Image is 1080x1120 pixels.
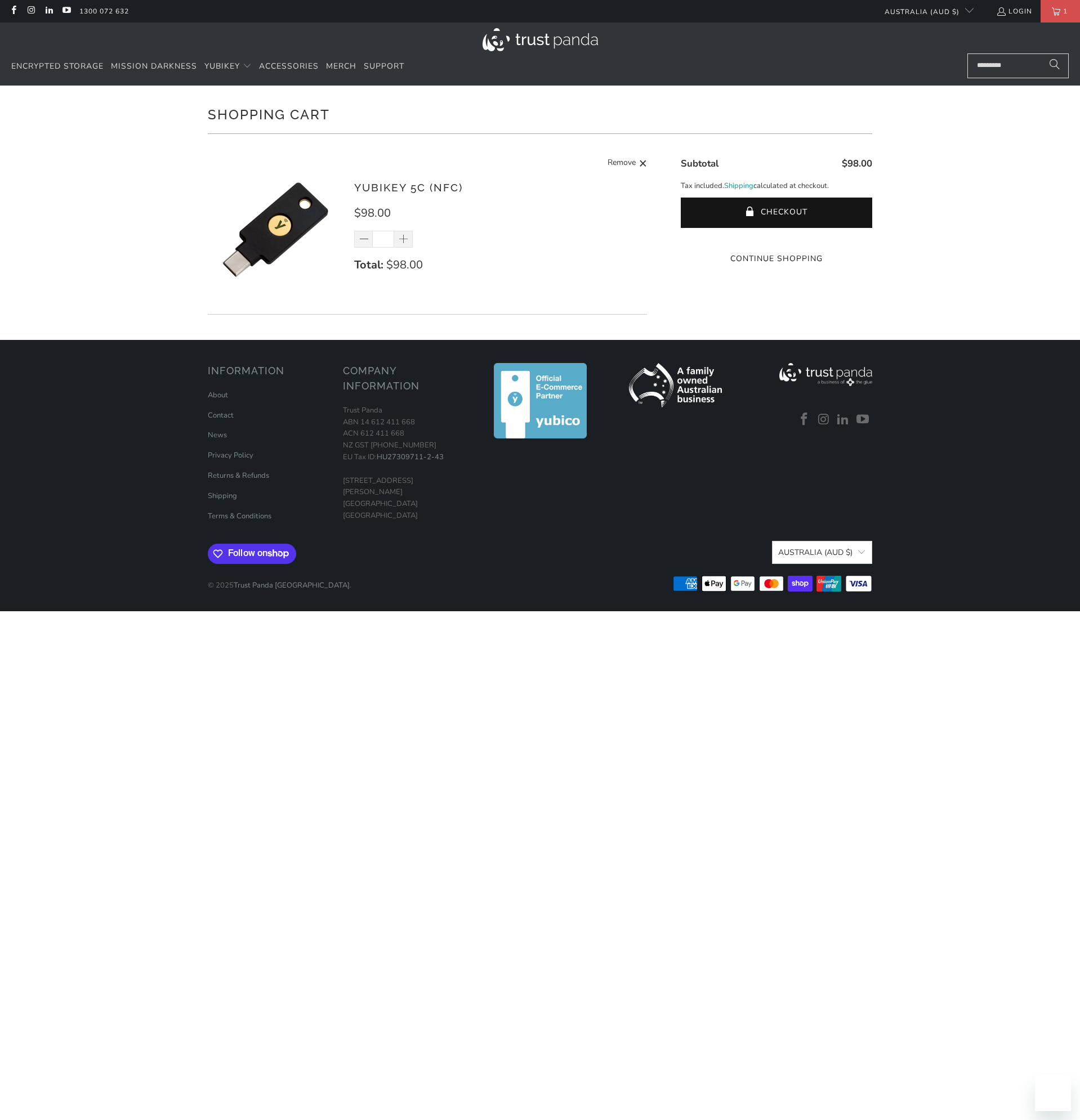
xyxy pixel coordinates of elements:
span: Mission Darkness [111,61,197,71]
a: Trust Panda Australia on Facebook [8,7,18,16]
span: Subtotal [681,157,718,170]
a: Merch [326,53,356,80]
img: Trust Panda Australia [483,28,598,51]
a: Trust Panda Australia on YouTube [61,7,71,16]
span: YubiKey [204,61,240,71]
span: Accessories [259,61,319,71]
img: YubiKey 5C (NFC) [208,162,343,297]
a: Trust Panda Australia on Instagram [815,413,832,427]
a: Trust Panda Australia on YouTube [854,413,871,427]
a: News [208,430,227,440]
a: Terms & Conditions [208,511,271,521]
span: Encrypted Storage [11,61,104,71]
a: Privacy Policy [208,450,253,460]
h1: Shopping Cart [208,102,872,125]
a: 1300 072 632 [79,5,129,17]
a: Trust Panda Australia on LinkedIn [835,413,852,427]
a: Shipping [724,180,753,192]
a: Encrypted Storage [11,53,104,80]
a: Continue Shopping [681,253,872,265]
a: Accessories [259,53,319,80]
strong: Total: [354,257,383,272]
a: Mission Darkness [111,53,197,80]
p: Trust Panda ABN 14 612 411 668 ACN 612 411 668 NZ GST [PHONE_NUMBER] EU Tax ID: [STREET_ADDRESS][... [343,405,467,522]
button: Checkout [681,198,872,228]
p: Tax included. calculated at checkout. [681,180,872,192]
a: Trust Panda Australia on Facebook [796,413,813,427]
input: Search... [967,53,1069,78]
a: Shipping [208,491,237,501]
span: $98.00 [386,257,423,272]
a: About [208,390,228,400]
a: HU27309711-2-43 [377,452,444,462]
a: Support [364,53,404,80]
button: Australia (AUD $) [772,541,872,564]
span: Support [364,61,404,71]
iframe: Button to launch messaging window [1035,1075,1071,1111]
a: Remove [608,156,647,171]
summary: YubiKey [204,53,252,80]
p: © 2025 . [208,568,351,592]
a: Login [996,5,1032,17]
a: Trust Panda [GEOGRAPHIC_DATA] [234,580,350,590]
a: Contact [208,410,234,420]
span: Remove [608,156,636,171]
span: $98.00 [354,205,391,221]
a: Trust Panda Australia on Instagram [26,7,35,16]
a: Returns & Refunds [208,471,269,481]
span: Merch [326,61,356,71]
a: YubiKey 5C (NFC) [354,181,463,194]
nav: Translation missing: en.navigation.header.main_nav [11,53,404,80]
a: Trust Panda Australia on LinkedIn [44,7,53,16]
button: Search [1041,53,1069,78]
span: $98.00 [842,157,872,170]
